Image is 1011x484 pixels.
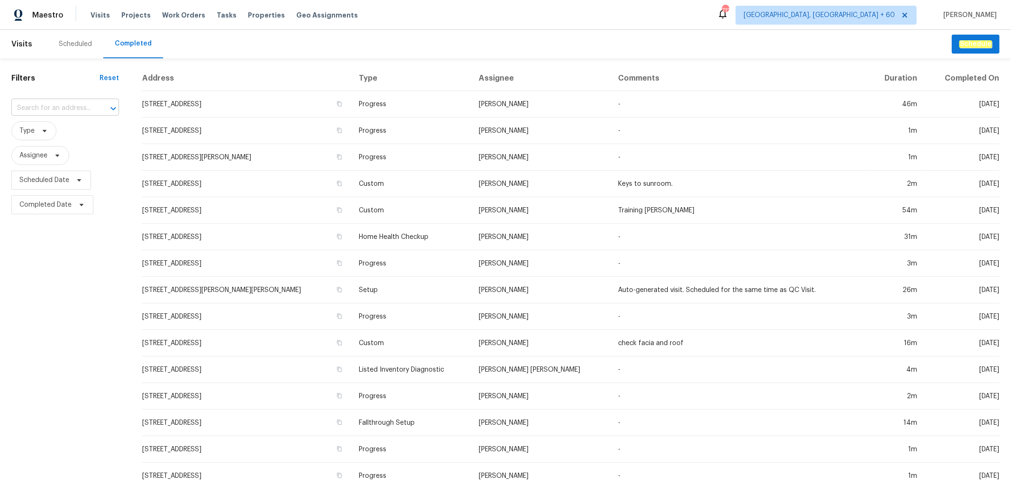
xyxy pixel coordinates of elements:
[351,118,471,144] td: Progress
[868,171,925,197] td: 2m
[335,365,344,374] button: Copy Address
[217,12,237,18] span: Tasks
[351,250,471,277] td: Progress
[11,73,100,83] h1: Filters
[351,356,471,383] td: Listed Inventory Diagnostic
[142,436,351,463] td: [STREET_ADDRESS]
[351,197,471,224] td: Custom
[610,277,868,303] td: Auto-generated visit. Scheduled for the same time as QC Visit.
[351,383,471,410] td: Progress
[335,338,344,347] button: Copy Address
[351,171,471,197] td: Custom
[351,410,471,436] td: Fallthrough Setup
[335,471,344,480] button: Copy Address
[351,277,471,303] td: Setup
[610,224,868,250] td: -
[868,144,925,171] td: 1m
[610,356,868,383] td: -
[471,436,610,463] td: [PERSON_NAME]
[868,356,925,383] td: 4m
[142,144,351,171] td: [STREET_ADDRESS][PERSON_NAME]
[335,312,344,320] button: Copy Address
[471,303,610,330] td: [PERSON_NAME]
[471,144,610,171] td: [PERSON_NAME]
[91,10,110,20] span: Visits
[32,10,64,20] span: Maestro
[19,200,72,210] span: Completed Date
[11,34,32,55] span: Visits
[925,303,1000,330] td: [DATE]
[142,91,351,118] td: [STREET_ADDRESS]
[952,35,1000,54] button: Schedule
[471,383,610,410] td: [PERSON_NAME]
[925,171,1000,197] td: [DATE]
[335,285,344,294] button: Copy Address
[868,224,925,250] td: 31m
[107,102,120,115] button: Open
[162,10,205,20] span: Work Orders
[351,91,471,118] td: Progress
[142,250,351,277] td: [STREET_ADDRESS]
[868,197,925,224] td: 54m
[868,330,925,356] td: 16m
[925,410,1000,436] td: [DATE]
[868,118,925,144] td: 1m
[610,91,868,118] td: -
[868,91,925,118] td: 46m
[142,277,351,303] td: [STREET_ADDRESS][PERSON_NAME][PERSON_NAME]
[868,410,925,436] td: 14m
[868,66,925,91] th: Duration
[868,383,925,410] td: 2m
[335,259,344,267] button: Copy Address
[925,250,1000,277] td: [DATE]
[351,303,471,330] td: Progress
[335,418,344,427] button: Copy Address
[335,100,344,108] button: Copy Address
[142,224,351,250] td: [STREET_ADDRESS]
[142,197,351,224] td: [STREET_ADDRESS]
[142,66,351,91] th: Address
[868,277,925,303] td: 26m
[471,118,610,144] td: [PERSON_NAME]
[925,277,1000,303] td: [DATE]
[335,445,344,453] button: Copy Address
[351,436,471,463] td: Progress
[248,10,285,20] span: Properties
[471,250,610,277] td: [PERSON_NAME]
[19,151,47,160] span: Assignee
[722,6,729,15] div: 712
[351,66,471,91] th: Type
[100,73,119,83] div: Reset
[142,410,351,436] td: [STREET_ADDRESS]
[142,303,351,330] td: [STREET_ADDRESS]
[142,356,351,383] td: [STREET_ADDRESS]
[939,10,997,20] span: [PERSON_NAME]
[296,10,358,20] span: Geo Assignments
[610,383,868,410] td: -
[471,171,610,197] td: [PERSON_NAME]
[610,250,868,277] td: -
[351,330,471,356] td: Custom
[142,330,351,356] td: [STREET_ADDRESS]
[925,436,1000,463] td: [DATE]
[925,224,1000,250] td: [DATE]
[471,277,610,303] td: [PERSON_NAME]
[610,66,868,91] th: Comments
[925,197,1000,224] td: [DATE]
[335,206,344,214] button: Copy Address
[925,356,1000,383] td: [DATE]
[471,91,610,118] td: [PERSON_NAME]
[610,330,868,356] td: check facia and roof
[115,39,152,48] div: Completed
[11,101,92,116] input: Search for an address...
[610,144,868,171] td: -
[925,66,1000,91] th: Completed On
[925,118,1000,144] td: [DATE]
[610,436,868,463] td: -
[925,330,1000,356] td: [DATE]
[335,232,344,241] button: Copy Address
[925,383,1000,410] td: [DATE]
[471,330,610,356] td: [PERSON_NAME]
[610,410,868,436] td: -
[868,303,925,330] td: 3m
